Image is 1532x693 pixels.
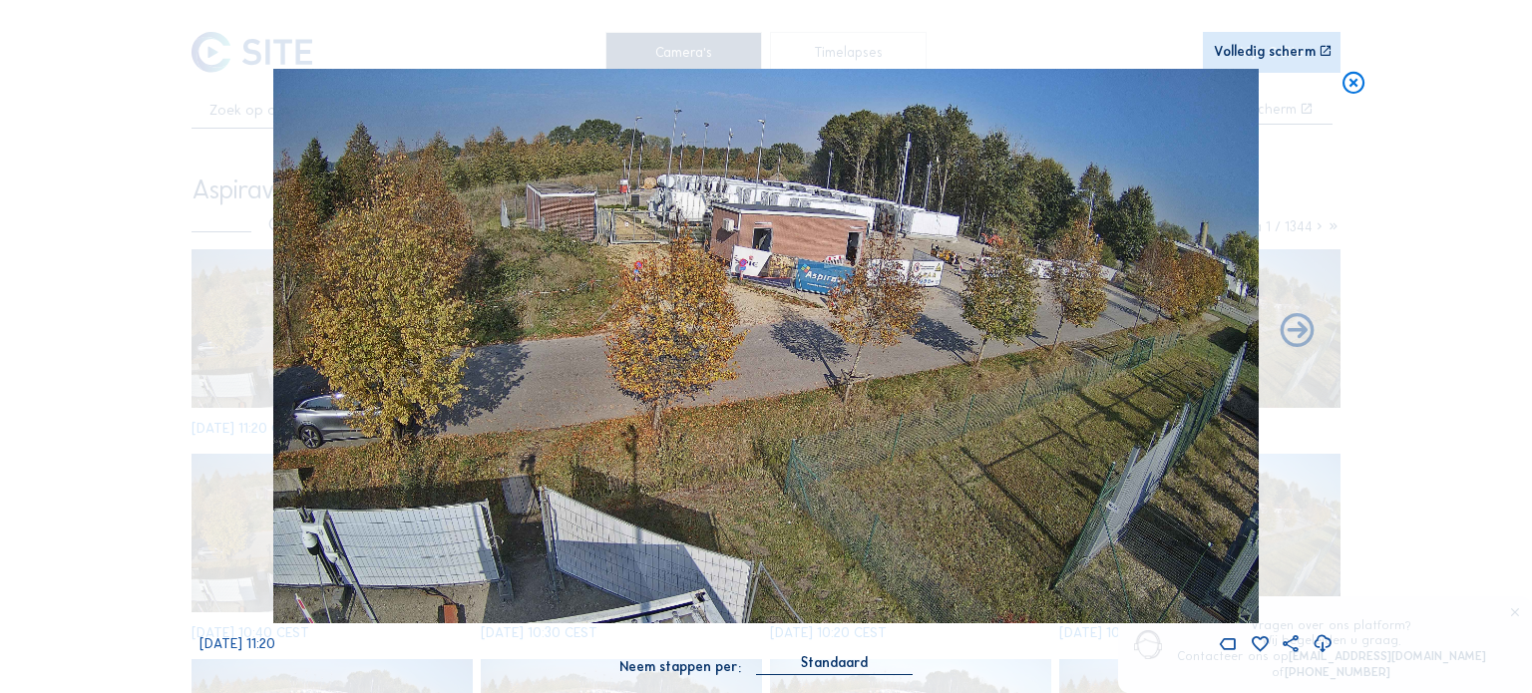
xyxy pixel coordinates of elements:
[199,635,275,652] span: [DATE] 11:20
[273,69,1259,623] img: Image
[619,660,741,674] div: Neem stappen per:
[756,654,913,674] div: Standaard
[801,654,868,672] div: Standaard
[1214,45,1316,59] div: Volledig scherm
[1277,311,1318,353] i: Back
